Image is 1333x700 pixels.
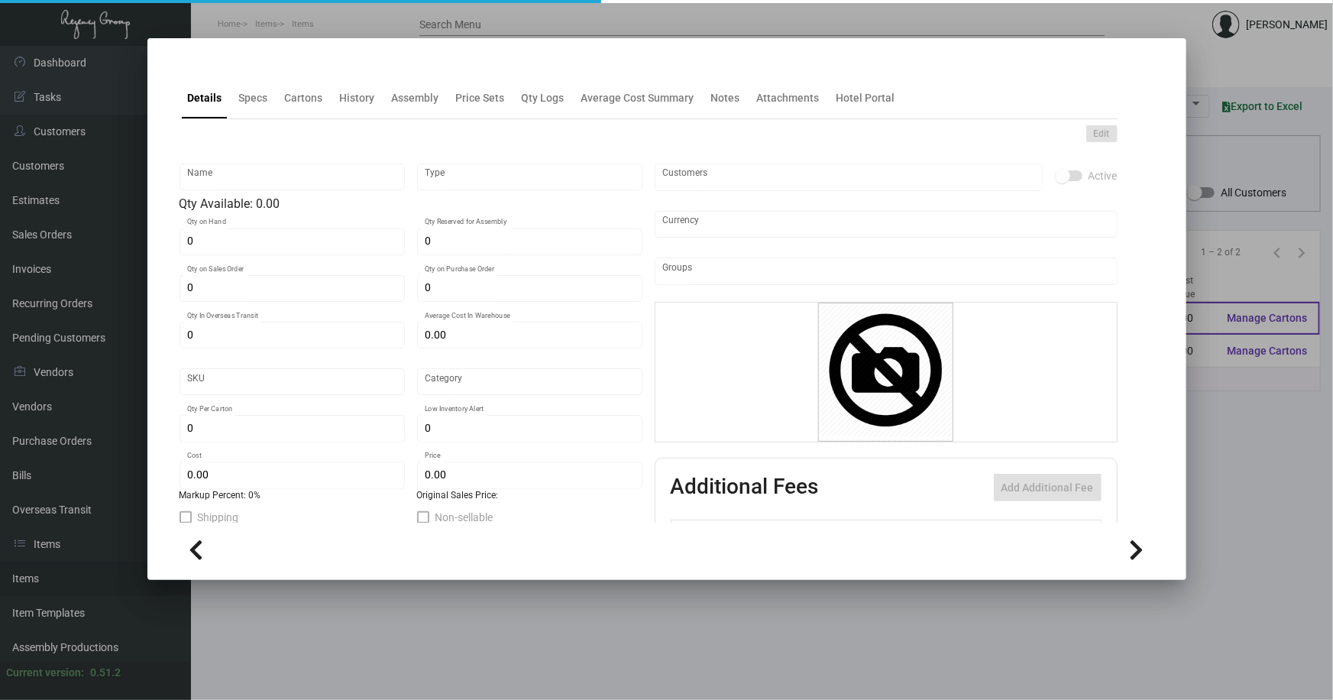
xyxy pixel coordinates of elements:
[671,474,819,501] h2: Additional Fees
[757,90,820,106] div: Attachments
[435,508,493,527] span: Non-sellable
[662,265,1109,277] input: Add new..
[198,508,239,527] span: Shipping
[522,90,565,106] div: Qty Logs
[340,90,375,106] div: History
[711,90,740,106] div: Notes
[180,195,642,213] div: Qty Available: 0.00
[1094,128,1110,141] span: Edit
[1086,125,1118,142] button: Edit
[1089,167,1118,185] span: Active
[671,520,717,547] th: Active
[285,90,323,106] div: Cartons
[1001,481,1094,494] span: Add Additional Fee
[888,520,951,547] th: Cost
[994,474,1102,501] button: Add Additional Fee
[392,90,439,106] div: Assembly
[90,665,121,681] div: 0.51.2
[581,90,694,106] div: Average Cost Summary
[717,520,888,547] th: Type
[456,90,505,106] div: Price Sets
[951,520,1014,547] th: Price
[6,665,84,681] div: Current version:
[1014,520,1082,547] th: Price type
[239,90,268,106] div: Specs
[188,90,222,106] div: Details
[836,90,895,106] div: Hotel Portal
[662,171,1034,183] input: Add new..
